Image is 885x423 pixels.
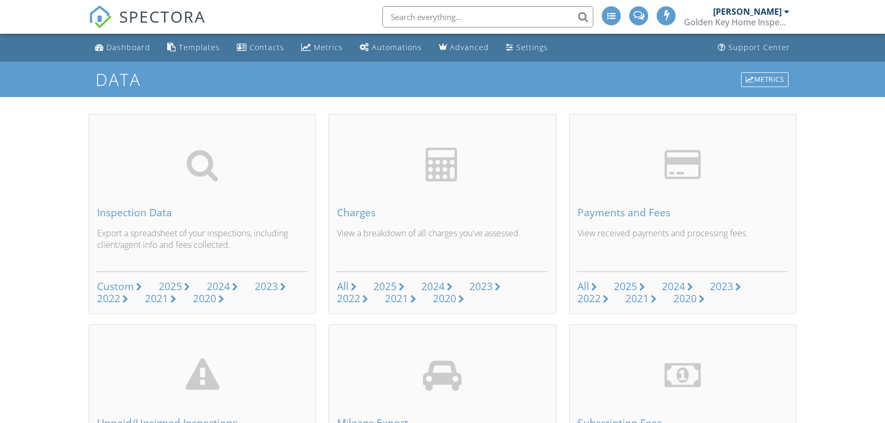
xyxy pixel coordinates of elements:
[728,42,790,52] div: Support Center
[578,291,601,305] div: 2022
[91,38,155,57] a: Dashboard
[433,293,464,305] a: 2020
[614,279,637,293] div: 2025
[710,281,741,293] a: 2023
[578,207,788,218] div: Payments and Fees
[159,281,190,293] a: 2025
[578,227,788,263] p: View received payments and processing fees.
[255,281,286,293] a: 2023
[382,6,593,27] input: Search everything...
[97,281,142,293] a: Custom
[684,17,790,27] div: Golden Key Home Inspections, LLC
[741,72,788,87] div: Metrics
[95,70,790,89] h1: Data
[337,293,368,305] a: 2022
[469,279,493,293] div: 2023
[97,279,134,293] div: Custom
[714,38,794,57] a: Support Center
[373,281,405,293] a: 2025
[421,279,445,293] div: 2024
[163,38,224,57] a: Templates
[337,291,360,305] div: 2022
[119,5,206,27] span: SPECTORA
[385,291,408,305] div: 2021
[207,281,238,293] a: 2024
[614,281,645,293] a: 2025
[89,14,206,36] a: SPECTORA
[373,279,397,293] div: 2025
[435,38,493,57] a: Advanced
[97,293,128,305] a: 2022
[255,279,278,293] div: 2023
[626,293,657,305] a: 2021
[207,279,230,293] div: 2024
[662,281,693,293] a: 2024
[740,71,790,88] a: Metrics
[297,38,347,57] a: Metrics
[516,42,548,52] div: Settings
[145,291,168,305] div: 2021
[469,281,501,293] a: 2023
[193,293,224,305] a: 2020
[674,293,705,305] a: 2020
[193,291,216,305] div: 2020
[145,293,176,305] a: 2021
[97,291,120,305] div: 2022
[578,281,597,293] a: All
[578,293,609,305] a: 2022
[372,42,422,52] div: Automations
[179,42,220,52] div: Templates
[578,279,589,293] div: All
[674,291,697,305] div: 2020
[337,281,357,293] a: All
[97,207,307,218] div: Inspection Data
[337,207,547,218] div: Charges
[713,6,782,17] div: [PERSON_NAME]
[337,227,547,263] p: View a breakdown of all charges you've assessed.
[433,291,456,305] div: 2020
[450,42,489,52] div: Advanced
[662,279,685,293] div: 2024
[159,279,182,293] div: 2025
[626,291,649,305] div: 2021
[337,279,349,293] div: All
[89,5,112,28] img: The Best Home Inspection Software - Spectora
[249,42,284,52] div: Contacts
[107,42,150,52] div: Dashboard
[710,279,733,293] div: 2023
[385,293,416,305] a: 2021
[97,227,307,263] p: Export a spreadsheet of your inspections, including client/agent info and fees collected.
[421,281,453,293] a: 2024
[355,38,426,57] a: Automations (Advanced)
[233,38,288,57] a: Contacts
[314,42,343,52] div: Metrics
[502,38,552,57] a: Settings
